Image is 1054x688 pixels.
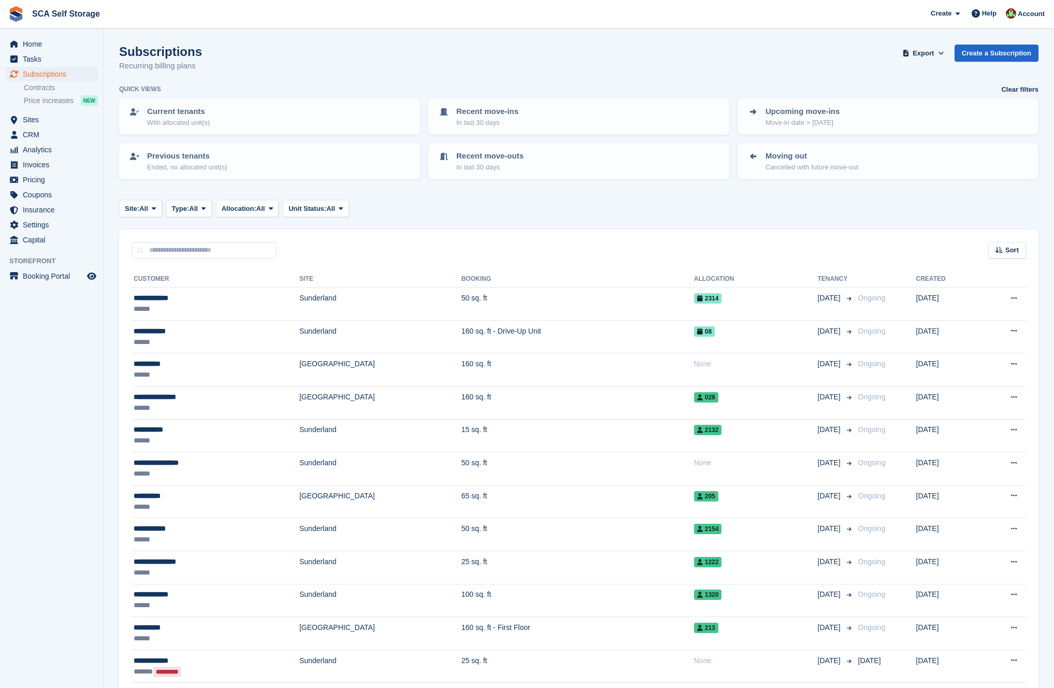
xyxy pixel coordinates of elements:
[818,392,843,403] span: [DATE]
[739,99,1037,134] a: Upcoming move-ins Move-in date > [DATE]
[5,112,98,127] a: menu
[5,188,98,202] a: menu
[858,524,886,533] span: Ongoing
[23,112,85,127] span: Sites
[1018,9,1045,19] span: Account
[23,127,85,142] span: CRM
[85,270,98,282] a: Preview store
[766,106,840,118] p: Upcoming move-ins
[858,656,881,665] span: [DATE]
[256,204,265,214] span: All
[461,650,694,683] td: 25 sq. ft
[120,144,419,178] a: Previous tenants Ended, no allocated unit(s)
[694,392,718,403] span: 028
[5,233,98,247] a: menu
[461,353,694,386] td: 160 sq. ft
[461,551,694,584] td: 25 sq. ft
[818,589,843,600] span: [DATE]
[147,162,227,173] p: Ended, no allocated unit(s)
[24,95,98,106] a: Price increases NEW
[818,523,843,534] span: [DATE]
[858,492,886,500] span: Ongoing
[147,106,210,118] p: Current tenants
[818,424,843,435] span: [DATE]
[766,162,858,173] p: Cancelled with future move-out
[429,144,728,178] a: Recent move-outs In last 30 days
[23,233,85,247] span: Capital
[5,269,98,283] a: menu
[858,425,886,434] span: Ongoing
[5,157,98,172] a: menu
[461,271,694,288] th: Booking
[461,584,694,617] td: 100 sq. ft
[916,584,980,617] td: [DATE]
[147,118,210,128] p: With allocated unit(s)
[694,557,722,567] span: 1222
[5,127,98,142] a: menu
[461,320,694,353] td: 160 sq. ft - Drive-Up Unit
[132,271,299,288] th: Customer
[299,617,461,650] td: [GEOGRAPHIC_DATA]
[456,162,524,173] p: In last 30 days
[916,353,980,386] td: [DATE]
[147,150,227,162] p: Previous tenants
[119,84,161,94] h6: Quick views
[23,203,85,217] span: Insurance
[429,99,728,134] a: Recent move-ins In last 30 days
[858,623,886,632] span: Ongoing
[299,485,461,518] td: [GEOGRAPHIC_DATA]
[456,106,518,118] p: Recent move-ins
[916,617,980,650] td: [DATE]
[5,142,98,157] a: menu
[23,67,85,81] span: Subscriptions
[461,485,694,518] td: 65 sq. ft
[739,144,1037,178] a: Moving out Cancelled with future move-out
[24,83,98,93] a: Contracts
[916,386,980,419] td: [DATE]
[299,518,461,551] td: Sunderland
[858,458,886,467] span: Ongoing
[23,269,85,283] span: Booking Portal
[916,271,980,288] th: Created
[119,60,202,72] p: Recurring billing plans
[216,200,279,217] button: Allocation: All
[299,650,461,683] td: Sunderland
[931,8,951,19] span: Create
[5,67,98,81] a: menu
[81,95,98,106] div: NEW
[222,204,256,214] span: Allocation:
[858,294,886,302] span: Ongoing
[23,218,85,232] span: Settings
[119,45,202,59] h1: Subscriptions
[858,557,886,566] span: Ongoing
[461,419,694,452] td: 15 sq. ft
[916,551,980,584] td: [DATE]
[299,386,461,419] td: [GEOGRAPHIC_DATA]
[694,623,718,633] span: 213
[916,485,980,518] td: [DATE]
[694,326,715,337] span: 08
[766,118,840,128] p: Move-in date > [DATE]
[5,37,98,51] a: menu
[9,256,103,266] span: Storefront
[299,288,461,321] td: Sunderland
[916,288,980,321] td: [DATE]
[916,650,980,683] td: [DATE]
[1001,84,1038,95] a: Clear filters
[189,204,198,214] span: All
[694,655,818,666] div: None
[818,491,843,501] span: [DATE]
[694,293,722,304] span: 2314
[5,52,98,66] a: menu
[299,419,461,452] td: Sunderland
[125,204,139,214] span: Site:
[299,584,461,617] td: Sunderland
[818,622,843,633] span: [DATE]
[299,320,461,353] td: Sunderland
[818,271,854,288] th: Tenancy
[901,45,946,62] button: Export
[461,386,694,419] td: 160 sq. ft
[858,590,886,598] span: Ongoing
[23,157,85,172] span: Invoices
[166,200,212,217] button: Type: All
